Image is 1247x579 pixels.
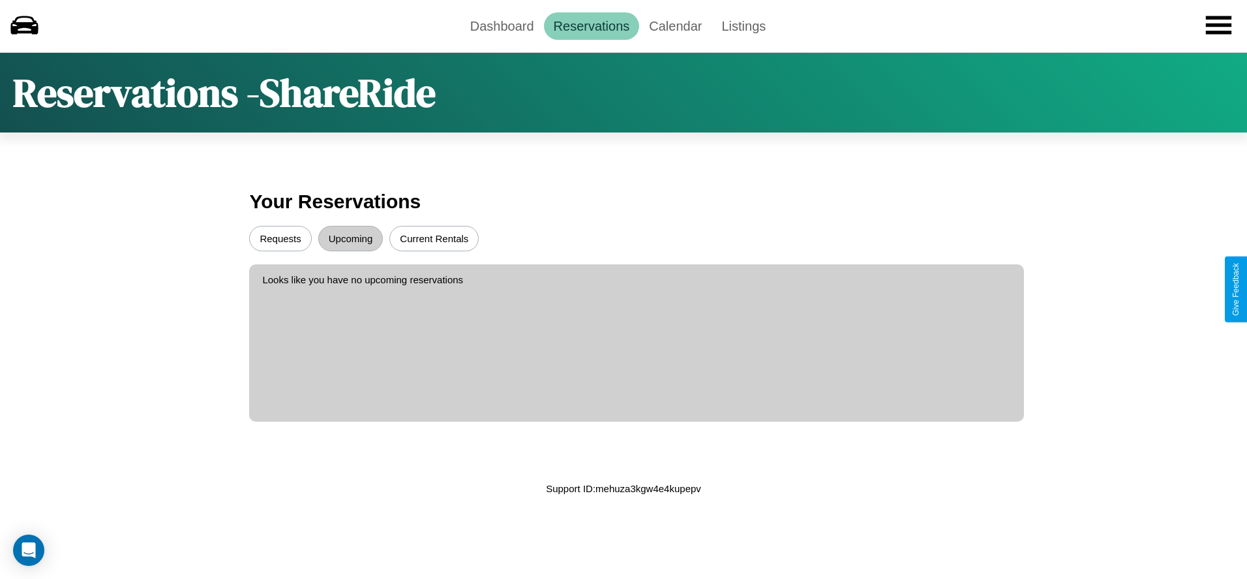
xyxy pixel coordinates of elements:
p: Support ID: mehuza3kgw4e4kupepv [546,480,701,497]
a: Calendar [639,12,712,40]
a: Reservations [544,12,640,40]
h3: Your Reservations [249,184,997,219]
h1: Reservations - ShareRide [13,66,436,119]
button: Upcoming [318,226,383,251]
button: Requests [249,226,311,251]
a: Listings [712,12,775,40]
div: Give Feedback [1231,263,1240,316]
div: Open Intercom Messenger [13,535,44,566]
p: Looks like you have no upcoming reservations [262,271,1010,289]
a: Dashboard [460,12,544,40]
button: Current Rentals [389,226,479,251]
